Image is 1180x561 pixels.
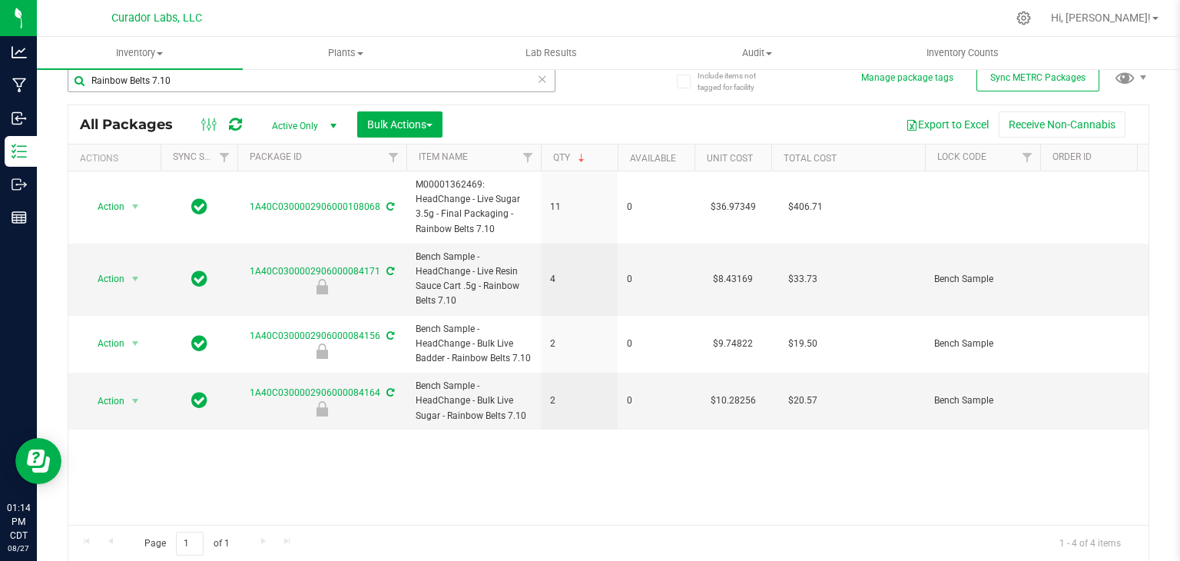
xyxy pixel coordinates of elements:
span: Plants [244,46,448,60]
span: Clear [537,69,548,89]
span: Lab Results [505,46,598,60]
span: Inventory [37,46,243,60]
inline-svg: Manufacturing [12,78,27,93]
span: $406.71 [781,196,830,218]
span: $20.57 [781,390,825,412]
span: 4 [550,272,608,287]
a: 1A40C0300002906000108068 [250,201,380,212]
span: Bench Sample [934,337,1031,351]
a: Filter [212,144,237,171]
div: Bench Sample [235,401,409,417]
a: Filter [515,144,541,171]
td: $9.74822 [694,316,771,373]
inline-svg: Inventory [12,144,27,159]
span: 11 [550,200,608,214]
button: Sync METRC Packages [976,64,1099,91]
span: In Sync [191,196,207,217]
span: Sync from Compliance System [384,266,394,277]
a: Filter [381,144,406,171]
a: Total Cost [784,153,837,164]
span: Hi, [PERSON_NAME]! [1051,12,1151,24]
span: Bench Sample [934,393,1031,408]
span: Action [84,333,125,354]
span: In Sync [191,333,207,354]
span: Bench Sample [934,272,1031,287]
span: select [126,196,145,217]
a: Package ID [250,151,302,162]
span: Audit [655,46,859,60]
inline-svg: Inbound [12,111,27,126]
span: Bench Sample - HeadChange - Bulk Live Sugar - Rainbow Belts 7.10 [416,379,532,423]
span: Bench Sample - HeadChange - Bulk Live Badder - Rainbow Belts 7.10 [416,322,532,367]
a: Lab Results [449,37,655,69]
span: Sync METRC Packages [990,72,1086,83]
span: 0 [627,272,685,287]
td: $10.28256 [694,373,771,430]
a: 1A40C0300002906000084156 [250,330,380,341]
span: Action [84,390,125,412]
span: select [126,333,145,354]
span: 0 [627,337,685,351]
button: Receive Non-Cannabis [999,111,1125,138]
a: Sync Status [173,151,232,162]
a: Filter [1015,144,1040,171]
span: select [126,390,145,412]
span: Sync from Compliance System [384,201,394,212]
a: Order Id [1052,151,1092,162]
input: Search Package ID, Item Name, SKU, Lot or Part Number... [68,69,555,92]
span: Sync from Compliance System [384,330,394,341]
a: Audit [654,37,860,69]
iframe: Resource center [15,438,61,484]
div: Bench Sample [235,279,409,294]
span: Bulk Actions [367,118,433,131]
a: Qty [553,152,588,163]
span: Action [84,196,125,217]
a: Inventory Counts [860,37,1066,69]
span: 1 - 4 of 4 items [1047,532,1133,555]
a: Inventory [37,37,243,69]
span: Curador Labs, LLC [111,12,202,25]
a: 1A40C0300002906000084171 [250,266,380,277]
button: Export to Excel [896,111,999,138]
span: All Packages [80,116,188,133]
span: Page of 1 [131,532,242,556]
a: Filter [1130,144,1155,171]
span: 0 [627,200,685,214]
span: Bench Sample - HeadChange - Live Resin Sauce Cart .5g - Rainbow Belts 7.10 [416,250,532,309]
span: Include items not tagged for facility [698,70,774,93]
td: $8.43169 [694,244,771,316]
a: Lock Code [937,151,986,162]
p: 08/27 [7,543,30,554]
input: 1 [176,532,204,556]
inline-svg: Analytics [12,45,27,60]
td: $36.97349 [694,171,771,244]
inline-svg: Outbound [12,177,27,192]
div: Actions [80,153,154,164]
span: 0 [627,393,685,408]
span: 2 [550,393,608,408]
span: $19.50 [781,333,825,355]
span: Action [84,268,125,290]
span: Sync from Compliance System [384,387,394,398]
a: Unit Cost [707,153,753,164]
span: $33.73 [781,268,825,290]
a: Plants [243,37,449,69]
span: 2 [550,337,608,351]
button: Manage package tags [861,71,953,85]
span: In Sync [191,268,207,290]
a: Available [630,153,676,164]
a: Item Name [419,151,468,162]
div: Bench Sample [235,344,409,359]
inline-svg: Reports [12,210,27,225]
p: 01:14 PM CDT [7,501,30,543]
span: In Sync [191,390,207,411]
span: Inventory Counts [906,46,1019,60]
a: 1A40C0300002906000084164 [250,387,380,398]
span: M00001362469: HeadChange - Live Sugar 3.5g - Final Packaging - Rainbow Belts 7.10 [416,178,532,237]
button: Bulk Actions [357,111,442,138]
div: Manage settings [1014,11,1033,25]
span: select [126,268,145,290]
